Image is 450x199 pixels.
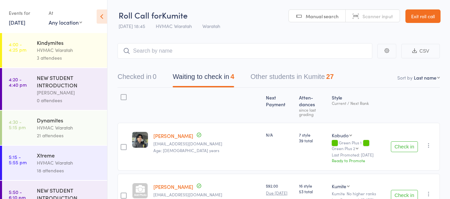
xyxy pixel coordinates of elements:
button: Waiting to check in4 [173,69,234,87]
span: No higher ranks [347,191,376,196]
span: 7 style [299,132,326,138]
div: 0 attendees [37,96,101,104]
div: 4 [230,73,234,80]
a: 5:15 -5:55 pmXtremeHVMAC Waratah18 attendees [2,146,107,180]
span: Age: [DEMOGRAPHIC_DATA] years [153,147,219,153]
div: Any location [49,19,82,26]
label: Sort by [397,74,412,81]
span: Kumite [162,9,187,21]
div: 3 attendees [37,54,101,62]
div: Green Plus 1 [332,140,385,150]
a: [PERSON_NAME] [153,132,193,139]
div: Ready to Promote [332,158,385,163]
div: Current / Next Rank [332,101,385,105]
a: 4:00 -4:25 pmKindymitesHVMAC Waratah3 attendees [2,33,107,67]
time: 5:15 - 5:55 pm [9,154,27,165]
div: Kumite [332,183,346,190]
div: Kobudo [332,132,349,139]
div: HVMAC Waratah [37,124,101,132]
span: 53 total [299,189,326,194]
div: HVMAC Waratah [37,46,101,54]
a: [PERSON_NAME] [153,183,193,190]
span: Manual search [306,13,339,20]
span: Waratah [202,23,220,29]
div: 27 [326,73,334,80]
div: 21 attendees [37,132,101,139]
div: Style [329,91,388,120]
small: karnoariyanto.ntx@gmail.com [153,141,260,146]
div: Atten­dances [296,91,329,120]
div: At [49,7,82,19]
button: Check in [391,141,418,152]
span: Scanner input [362,13,393,20]
div: Last name [414,74,436,81]
div: N/A [266,132,293,138]
time: 4:20 - 4:40 pm [9,77,27,87]
a: 4:30 -5:15 pmDynamitesHVMAC Waratah21 attendees [2,111,107,145]
div: Xtreme [37,151,101,159]
a: 4:20 -4:40 pmNEW STUDENT INTRODUCTION[PERSON_NAME]0 attendees [2,68,107,110]
input: Search by name [118,43,372,59]
div: since last grading [299,108,326,116]
span: HVMAC Waratah [156,23,192,29]
a: [DATE] [9,19,25,26]
small: Due [DATE] [266,191,293,195]
small: halvmick@gmail.com [153,192,260,197]
div: Kumite [332,191,385,196]
div: NEW STUDENT INTRODUCTION [37,74,101,89]
span: 39 total [299,138,326,143]
time: 4:30 - 5:15 pm [9,119,26,130]
div: 0 [153,73,156,80]
small: Last Promoted: [DATE] [332,152,385,157]
button: Other students in Kumite27 [250,69,333,87]
button: Checked in0 [118,69,156,87]
div: HVMAC Waratah [37,159,101,167]
div: Next Payment [263,91,296,120]
a: Exit roll call [405,9,441,23]
div: Events for [9,7,42,19]
div: [PERSON_NAME] [37,89,101,96]
div: Dynamites [37,116,101,124]
span: [DATE] 18:45 [119,23,145,29]
div: Green Plus 2 [332,146,355,150]
time: 4:00 - 4:25 pm [9,41,26,52]
div: Kindymites [37,39,101,46]
div: 18 attendees [37,167,101,174]
span: 16 style [299,183,326,189]
span: Roll Call for [119,9,162,21]
button: CSV [401,44,440,58]
img: image1707442617.png [132,132,148,148]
